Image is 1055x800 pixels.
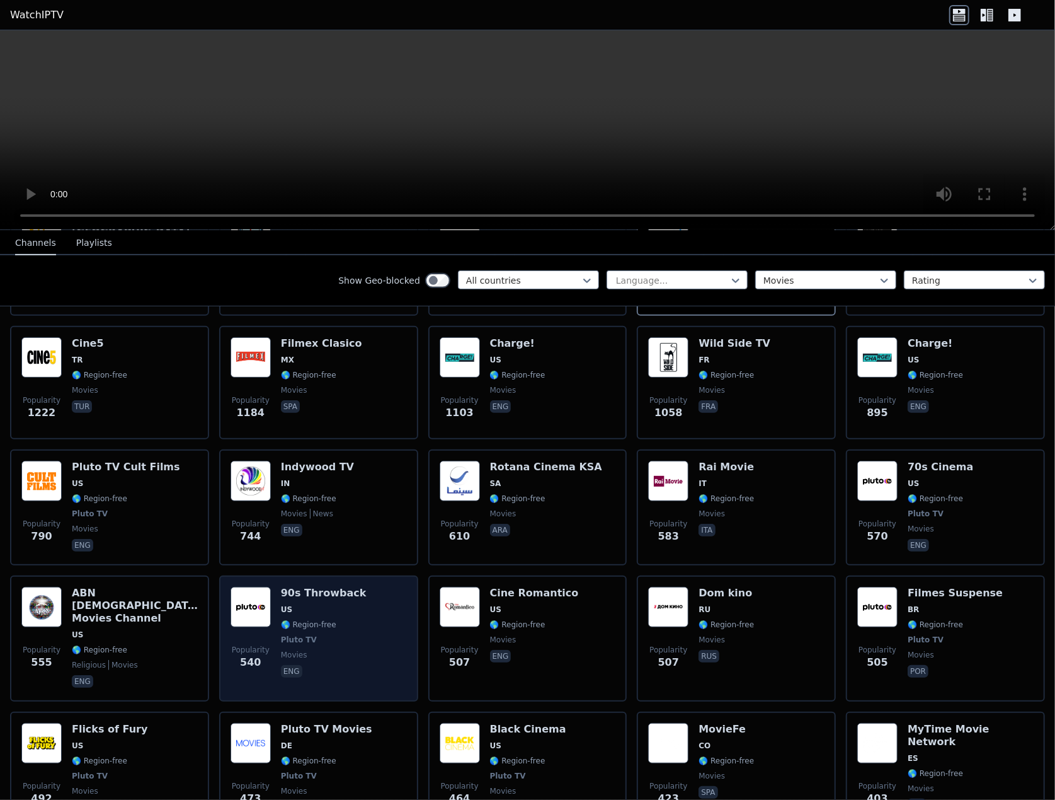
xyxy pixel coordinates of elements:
span: 🌎 Region-free [72,494,127,504]
h6: Wild Side TV [699,337,770,350]
span: MX [281,355,294,365]
span: US [908,478,919,489]
label: Show Geo-blocked [338,274,420,287]
p: eng [490,400,511,413]
img: 70s Cinema [857,461,898,501]
span: Popularity [858,781,896,791]
span: 🌎 Region-free [490,620,545,630]
span: movies [72,385,98,395]
span: 610 [449,529,470,544]
img: Rai Movie [648,461,688,501]
span: 🌎 Region-free [281,620,336,630]
img: Rotana Cinema KSA [440,461,480,501]
img: Charge! [857,337,898,378]
img: Dom kino [648,587,688,627]
img: Filmes Suspense [857,587,898,627]
span: Popularity [649,519,687,529]
span: 🌎 Region-free [699,370,754,380]
img: ABN Bible Movies Channel [21,587,62,627]
span: Popularity [858,645,896,655]
h6: Rotana Cinema KSA [490,461,602,473]
h6: Dom kino [699,587,754,600]
span: Popularity [232,519,270,529]
span: 🌎 Region-free [908,620,963,630]
span: 🌎 Region-free [72,370,127,380]
p: eng [281,665,302,678]
span: 🌎 Region-free [490,370,545,380]
p: spa [699,786,717,799]
span: 🌎 Region-free [72,756,127,766]
span: TR [72,355,83,365]
p: por [908,665,928,678]
span: movies [908,784,934,794]
h6: Pluto TV Cult Films [72,461,180,473]
span: Popularity [441,645,479,655]
p: eng [908,539,929,552]
span: 🌎 Region-free [699,620,754,630]
span: BR [908,605,919,615]
span: ES [908,753,918,763]
a: WatchIPTV [10,8,64,23]
h6: Rai Movie [699,461,754,473]
span: movies [908,524,934,534]
button: Channels [15,231,56,255]
span: movies [281,786,307,796]
span: movies [908,650,934,660]
span: 1058 [654,405,683,420]
span: 🌎 Region-free [281,756,336,766]
img: 90s Throwback [231,587,271,627]
span: Pluto TV [490,771,526,781]
span: Pluto TV [72,771,108,781]
span: US [490,605,501,615]
span: Popularity [649,781,687,791]
span: movies [72,524,98,534]
span: FR [699,355,709,365]
h6: Filmex Clasico [281,337,362,350]
span: Pluto TV [72,509,108,519]
span: 🌎 Region-free [490,756,545,766]
span: Pluto TV [281,635,317,645]
span: 🌎 Region-free [281,494,336,504]
h6: Indywood TV [281,461,354,473]
span: Popularity [858,519,896,529]
span: movies [908,385,934,395]
img: Filmex Clasico [231,337,271,378]
p: eng [490,650,511,663]
span: 744 [240,529,261,544]
span: religious [72,660,106,670]
span: movies [281,385,307,395]
h6: Flicks of Fury [72,723,147,736]
span: SA [490,478,501,489]
span: DE [281,741,292,751]
img: Charge! [440,337,480,378]
span: Popularity [441,395,479,405]
img: Flicks of Fury [21,723,62,763]
span: US [490,741,501,751]
span: IT [699,478,707,489]
span: IN [281,478,290,489]
img: Pluto TV Movies [231,723,271,763]
span: 🌎 Region-free [490,494,545,504]
span: Popularity [23,395,60,405]
span: US [72,478,83,489]
span: movies [699,385,725,395]
img: Cine Romantico [440,587,480,627]
span: movies [699,771,725,781]
span: US [490,355,501,365]
span: Pluto TV [281,771,317,781]
span: 507 [658,655,679,670]
span: 🌎 Region-free [908,494,963,504]
h6: Pluto TV Movies [281,723,372,736]
p: eng [72,675,93,688]
p: ita [699,524,715,536]
span: 583 [658,529,679,544]
span: movies [281,650,307,660]
span: 790 [31,529,52,544]
span: US [908,355,919,365]
span: 505 [867,655,887,670]
span: 🌎 Region-free [699,756,754,766]
span: 507 [449,655,470,670]
span: Pluto TV [908,635,944,645]
h6: Cine5 [72,337,127,350]
span: US [72,741,83,751]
